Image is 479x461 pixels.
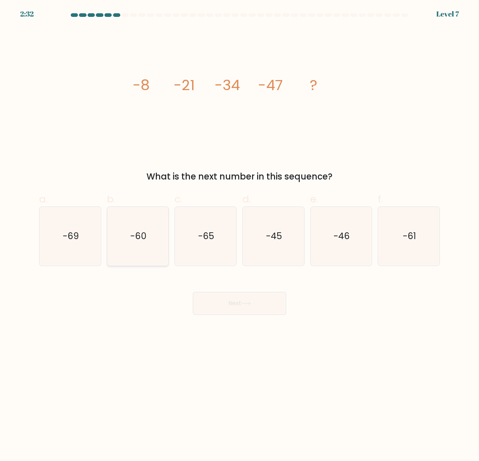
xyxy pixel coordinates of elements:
[215,75,240,95] tspan: -34
[43,170,436,183] div: What is the next number in this sequence?
[107,192,116,206] span: b.
[175,192,182,206] span: c.
[436,9,459,19] div: Level 7
[403,230,416,242] text: -61
[334,230,350,242] text: -46
[174,75,195,95] tspan: -21
[62,230,79,242] text: -69
[133,75,150,95] tspan: -8
[193,292,286,315] button: Next
[378,192,383,206] span: f.
[20,9,34,19] div: 2:32
[242,192,251,206] span: d.
[198,230,214,242] text: -65
[39,192,48,206] span: a.
[130,230,147,242] text: -60
[266,230,282,242] text: -45
[310,75,317,95] tspan: ?
[258,75,283,95] tspan: -47
[310,192,318,206] span: e.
